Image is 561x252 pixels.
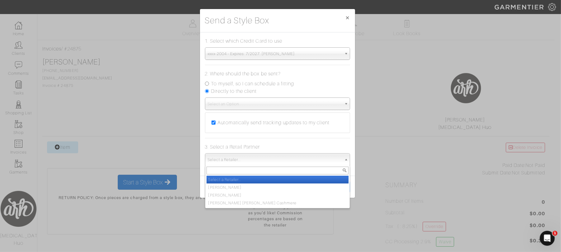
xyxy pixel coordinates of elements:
span: Select a Retailer... [208,154,342,166]
iframe: Intercom live chat [540,231,555,246]
label: To myself, so I can schedule a fitting [211,80,294,88]
li: Select a Retailer... [207,176,349,183]
button: Close [340,9,355,26]
label: Directly to the client [211,88,257,95]
label: 2. Where should the box be sent? [205,70,281,78]
li: [PERSON_NAME] [207,191,349,199]
h3: Send a Style Box [205,14,269,27]
li: [PERSON_NAME] [PERSON_NAME] Cashmere [207,199,349,207]
li: [PERSON_NAME] [207,183,349,191]
label: Automatically send tracking updates to my client [218,119,330,126]
label: 3. Select a Retail Partner [205,143,260,151]
span: 1 [553,231,558,236]
span: × [345,13,350,22]
span: xxxx-2004 - Expires: 7/2027. [PERSON_NAME] [208,48,342,60]
span: Select an Option [208,98,342,110]
label: 1. Select which Credit Card to use [205,37,283,45]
